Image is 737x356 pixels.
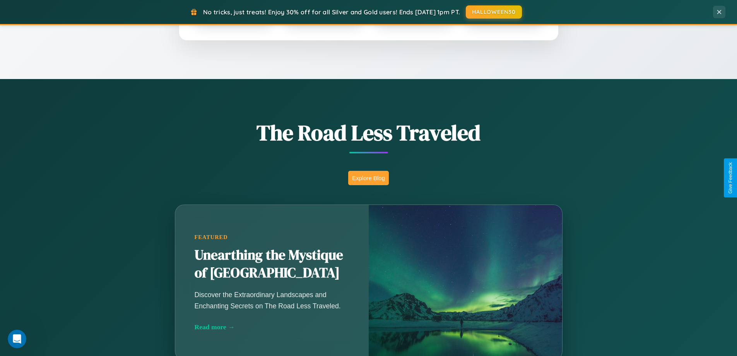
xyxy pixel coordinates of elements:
span: No tricks, just treats! Enjoy 30% off for all Silver and Gold users! Ends [DATE] 1pm PT. [203,8,460,16]
button: HALLOWEEN30 [466,5,522,19]
iframe: Intercom live chat [8,330,26,348]
h2: Unearthing the Mystique of [GEOGRAPHIC_DATA] [195,246,349,282]
div: Read more → [195,323,349,331]
div: Give Feedback [728,162,733,194]
button: Explore Blog [348,171,389,185]
div: Featured [195,234,349,241]
p: Discover the Extraordinary Landscapes and Enchanting Secrets on The Road Less Traveled. [195,289,349,311]
h1: The Road Less Traveled [137,118,601,148]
